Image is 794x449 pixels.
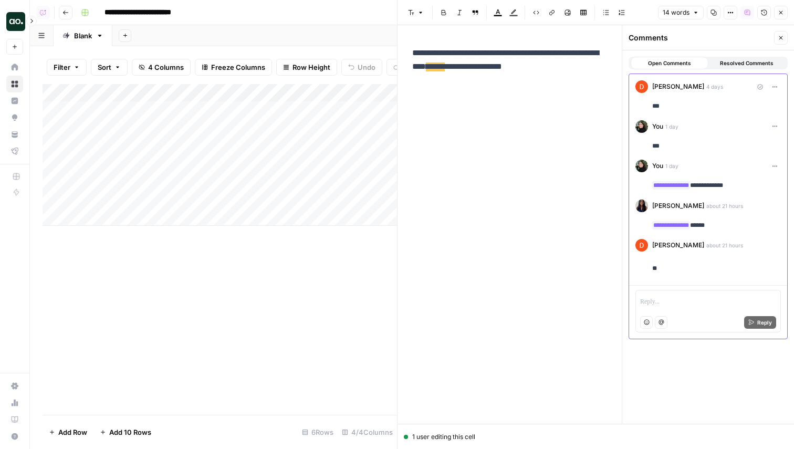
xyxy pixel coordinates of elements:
[276,59,337,76] button: Row Height
[341,59,382,76] button: Undo
[6,76,23,92] a: Browse
[6,126,23,143] a: Your Data
[652,160,781,172] div: You
[720,59,774,67] span: Resolved Comments
[6,411,23,428] a: Learning Hub
[648,59,691,67] span: Open Comments
[706,82,723,91] span: 4 days
[98,62,111,72] span: Sort
[635,160,648,172] img: eoqc67reg7z2luvnwhy7wyvdqmsw
[404,432,788,442] div: 1 user editing this cell
[74,30,92,41] div: Blank
[635,120,648,133] img: eoqc67reg7z2luvnwhy7wyvdqmsw
[54,62,70,72] span: Filter
[6,92,23,109] a: Insights
[338,424,397,441] div: 4/4 Columns
[58,427,87,437] span: Add Row
[658,6,704,19] button: 14 words
[706,202,743,210] span: about 21 hours
[6,12,25,31] img: AirOps Builders Logo
[757,318,772,327] span: Reply
[629,33,771,43] div: Comments
[663,8,689,17] span: 14 words
[292,62,330,72] span: Row Height
[665,122,678,131] span: 1 day
[109,427,151,437] span: Add 10 Rows
[708,57,786,69] button: Resolved Comments
[47,59,87,76] button: Filter
[6,378,23,394] a: Settings
[93,424,158,441] button: Add 10 Rows
[6,428,23,445] button: Help + Support
[652,200,781,212] div: [PERSON_NAME]
[665,162,678,170] span: 1 day
[6,109,23,126] a: Opportunities
[635,239,648,252] img: 8e1kl30e504tbu4klt84v0xbx9a2
[195,59,272,76] button: Freeze Columns
[652,80,781,93] div: [PERSON_NAME]
[358,62,375,72] span: Undo
[635,80,648,93] img: 8e1kl30e504tbu4klt84v0xbx9a2
[706,241,743,249] span: about 21 hours
[652,239,781,252] div: [PERSON_NAME]
[132,59,191,76] button: 4 Columns
[652,120,781,133] div: You
[54,25,112,46] a: Blank
[6,59,23,76] a: Home
[211,62,265,72] span: Freeze Columns
[744,316,776,329] button: Reply
[43,424,93,441] button: Add Row
[6,394,23,411] a: Usage
[6,8,23,35] button: Workspace: AirOps Builders
[635,200,648,212] img: rox323kbkgutb4wcij4krxobkpon
[148,62,184,72] span: 4 Columns
[6,143,23,160] a: Flightpath
[298,424,338,441] div: 6 Rows
[91,59,128,76] button: Sort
